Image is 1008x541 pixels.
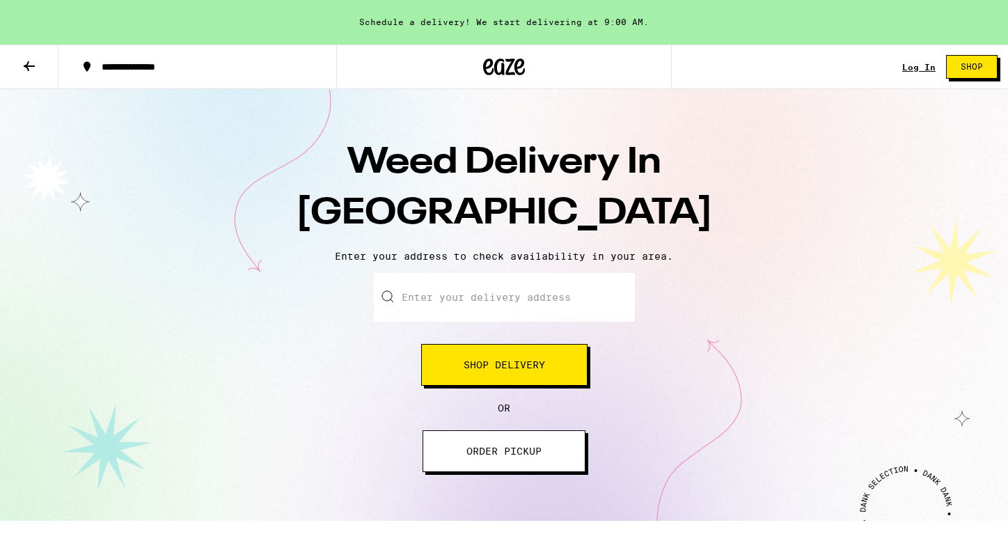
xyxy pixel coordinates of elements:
span: Shop [961,63,983,71]
span: [GEOGRAPHIC_DATA] [296,196,713,232]
a: Shop [936,55,1008,79]
button: Shop Delivery [421,344,588,386]
span: Shop Delivery [464,360,545,370]
h1: Weed Delivery In [260,138,748,240]
input: Enter your delivery address [374,273,635,322]
button: Shop [946,55,998,79]
span: OR [498,402,510,414]
a: Log In [902,63,936,72]
p: Enter your address to check availability in your area. [14,251,994,262]
span: ORDER PICKUP [466,446,542,456]
button: ORDER PICKUP [423,430,585,472]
